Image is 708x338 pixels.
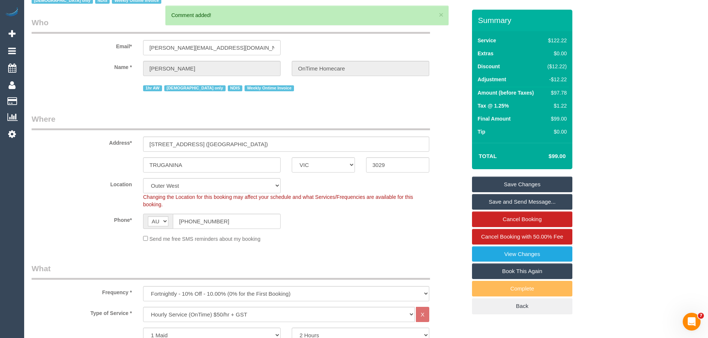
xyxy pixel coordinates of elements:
label: Extras [478,50,494,57]
div: $99.00 [544,115,567,122]
div: Comment added! [171,12,443,19]
label: Name * [26,61,138,71]
span: Changing the Location for this booking may affect your schedule and what Services/Frequencies are... [143,194,413,207]
a: Save Changes [472,177,572,192]
a: Back [472,298,572,314]
a: Cancel Booking with 50.00% Fee [472,229,572,245]
h4: $99.00 [526,153,566,160]
span: 1hr AW [143,85,162,91]
span: [DEMOGRAPHIC_DATA] only [164,85,226,91]
label: Final Amount [478,115,511,122]
iframe: Intercom live chat [683,313,701,331]
span: 7 [698,313,704,319]
input: Email* [143,40,281,55]
legend: Who [32,17,430,34]
label: Frequency * [26,286,138,296]
label: Email* [26,40,138,50]
a: Save and Send Message... [472,194,572,210]
input: Suburb* [143,157,281,173]
span: Weekly Ontime Invoice [245,85,294,91]
img: Automaid Logo [4,7,19,18]
a: Cancel Booking [472,211,572,227]
div: $0.00 [544,50,567,57]
div: $1.22 [544,102,567,109]
label: Address* [26,137,138,147]
label: Adjustment [478,76,506,83]
div: ($12.22) [544,63,567,70]
label: Discount [478,63,500,70]
input: Phone* [173,214,281,229]
input: First Name* [143,61,281,76]
h3: Summary [478,16,569,24]
legend: What [32,263,430,280]
label: Service [478,37,496,44]
input: Post Code* [366,157,429,173]
label: Tax @ 1.25% [478,102,509,109]
strong: Total [479,153,497,159]
button: × [439,11,443,19]
span: NDIS [228,85,242,91]
label: Amount (before Taxes) [478,89,534,96]
input: Last Name* [292,61,429,76]
a: View Changes [472,246,572,262]
label: Tip [478,128,485,135]
div: $122.22 [544,37,567,44]
div: $97.78 [544,89,567,96]
span: Send me free SMS reminders about my booking [149,236,261,242]
div: -$12.22 [544,76,567,83]
a: Book This Again [472,263,572,279]
span: Cancel Booking with 50.00% Fee [481,233,563,240]
div: $0.00 [544,128,567,135]
label: Type of Service * [26,307,138,317]
legend: Where [32,114,430,130]
label: Location [26,178,138,188]
label: Phone* [26,214,138,224]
